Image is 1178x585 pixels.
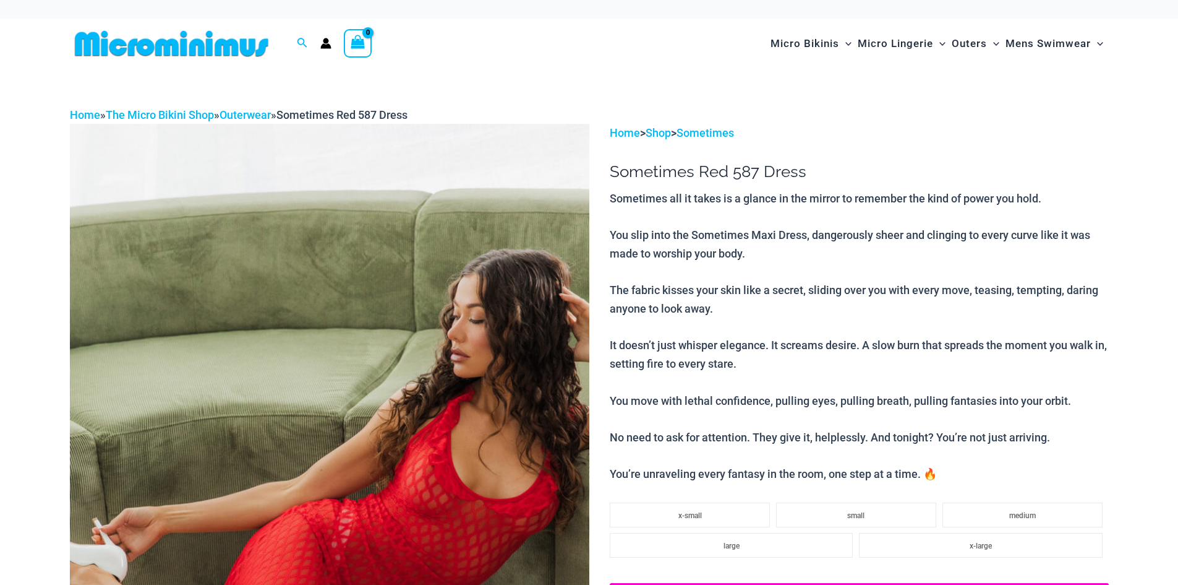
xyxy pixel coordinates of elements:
a: Shop [646,126,671,139]
a: Sometimes [676,126,734,139]
span: Sometimes Red 587 Dress [276,108,408,121]
li: x-large [859,533,1102,558]
span: Menu Toggle [933,28,945,59]
a: Home [70,108,100,121]
li: medium [942,503,1103,527]
span: Micro Bikinis [770,28,839,59]
span: large [723,542,740,550]
a: Search icon link [297,36,308,51]
a: The Micro Bikini Shop [106,108,214,121]
li: x-small [610,503,770,527]
li: small [776,503,936,527]
a: View Shopping Cart, empty [344,29,372,58]
a: Micro LingerieMenu ToggleMenu Toggle [855,25,949,63]
a: Home [610,126,640,139]
span: x-small [678,511,702,520]
span: Menu Toggle [839,28,851,59]
a: OutersMenu ToggleMenu Toggle [949,25,1002,63]
nav: Site Navigation [766,23,1109,64]
span: medium [1009,511,1036,520]
li: large [610,533,853,558]
span: Menu Toggle [1091,28,1103,59]
p: Sometimes all it takes is a glance in the mirror to remember the kind of power you hold. You slip... [610,189,1108,483]
span: Outers [952,28,987,59]
span: x-large [970,542,992,550]
span: » » » [70,108,408,121]
a: Mens SwimwearMenu ToggleMenu Toggle [1002,25,1106,63]
p: > > [610,124,1108,142]
span: Mens Swimwear [1005,28,1091,59]
span: small [847,511,864,520]
a: Micro BikinisMenu ToggleMenu Toggle [767,25,855,63]
img: MM SHOP LOGO FLAT [70,30,273,58]
span: Menu Toggle [987,28,999,59]
a: Account icon link [320,38,331,49]
h1: Sometimes Red 587 Dress [610,162,1108,181]
a: Outerwear [220,108,271,121]
span: Micro Lingerie [858,28,933,59]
